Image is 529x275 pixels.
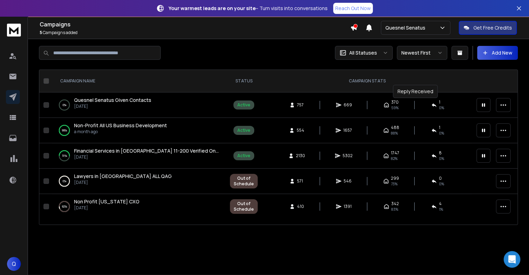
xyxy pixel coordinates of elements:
p: – Turn visits into conversations [169,5,328,12]
span: 1391 [344,204,352,209]
p: 51 % [62,152,67,159]
span: 5302 [343,153,353,159]
button: Newest First [397,46,447,60]
span: 571 [297,178,304,184]
span: Lawyers in [GEOGRAPHIC_DATA] ALL QAG [74,173,172,179]
span: 0 % [439,130,444,136]
a: Reach Out Now [333,3,373,14]
span: 88 % [391,130,398,136]
td: 0%Lawyers in [GEOGRAPHIC_DATA] ALL QAG[DATE] [52,169,226,194]
span: 82 % [391,156,398,161]
div: Open Intercom Messenger [504,251,520,268]
span: 757 [297,102,304,108]
p: [DATE] [74,180,172,185]
span: 5 [40,30,42,35]
p: Get Free Credits [473,24,512,31]
span: 1747 [391,150,399,156]
button: Q [7,257,21,271]
th: CAMPAIGN STATS [262,70,472,92]
span: 0 [439,176,442,181]
p: 0 % [63,178,66,185]
span: 2130 [296,153,305,159]
div: Out of Schedule [234,176,254,187]
span: 488 [391,125,399,130]
a: Quesnel Senatus Given Contacts [74,97,151,104]
h1: Campaigns [40,20,350,29]
span: 83 % [391,207,398,212]
p: [DATE] [74,205,139,211]
p: 99 % [62,127,67,134]
span: 8 [439,150,442,156]
span: 0 % [439,105,444,111]
p: a month ago [74,129,167,135]
span: 73 % [391,181,398,187]
div: Out of Schedule [234,201,254,212]
div: Active [237,153,250,159]
td: 0%Quesnel Senatus Given Contacts[DATE] [52,92,226,118]
span: Quesnel Senatus Given Contacts [74,97,151,103]
span: 4 [439,201,442,207]
p: Reach Out Now [335,5,371,12]
a: Non-Profit All US Business Development [74,122,167,129]
strong: Your warmest leads are on your site [169,5,256,11]
th: CAMPAIGN NAME [52,70,226,92]
div: Active [237,102,250,108]
div: Active [237,128,250,133]
a: Lawyers in [GEOGRAPHIC_DATA] ALL QAG [74,173,172,180]
a: Financial Services in [GEOGRAPHIC_DATA] 11-200 Verified Only [74,147,219,154]
span: 0 % [439,156,444,161]
p: 92 % [62,203,67,210]
span: 669 [344,102,352,108]
span: 1 [439,99,440,105]
p: Quesnel Senatus [385,24,428,31]
span: 342 [391,201,399,207]
span: 1 [439,125,440,130]
span: 1657 [343,128,352,133]
a: Non Profit [US_STATE] CXO [74,198,139,205]
p: Campaigns added [40,30,350,35]
span: 546 [344,178,352,184]
span: 0 % [439,181,444,187]
span: 59 % [391,105,399,111]
td: 51%Financial Services in [GEOGRAPHIC_DATA] 11-200 Verified Only[DATE] [52,143,226,169]
span: 554 [297,128,304,133]
span: 410 [297,204,304,209]
p: [DATE] [74,154,219,160]
td: 99%Non-Profit All US Business Developmenta month ago [52,118,226,143]
span: 1 % [439,207,443,212]
th: STATUS [226,70,262,92]
button: Get Free Credits [459,21,517,35]
span: 370 [391,99,399,105]
p: 0 % [63,102,66,108]
td: 92%Non Profit [US_STATE] CXO[DATE] [52,194,226,219]
img: logo [7,24,21,37]
span: 299 [391,176,399,181]
div: Reply Received [393,85,438,98]
button: Add New [477,46,518,60]
p: [DATE] [74,104,151,109]
p: All Statuses [349,49,377,56]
